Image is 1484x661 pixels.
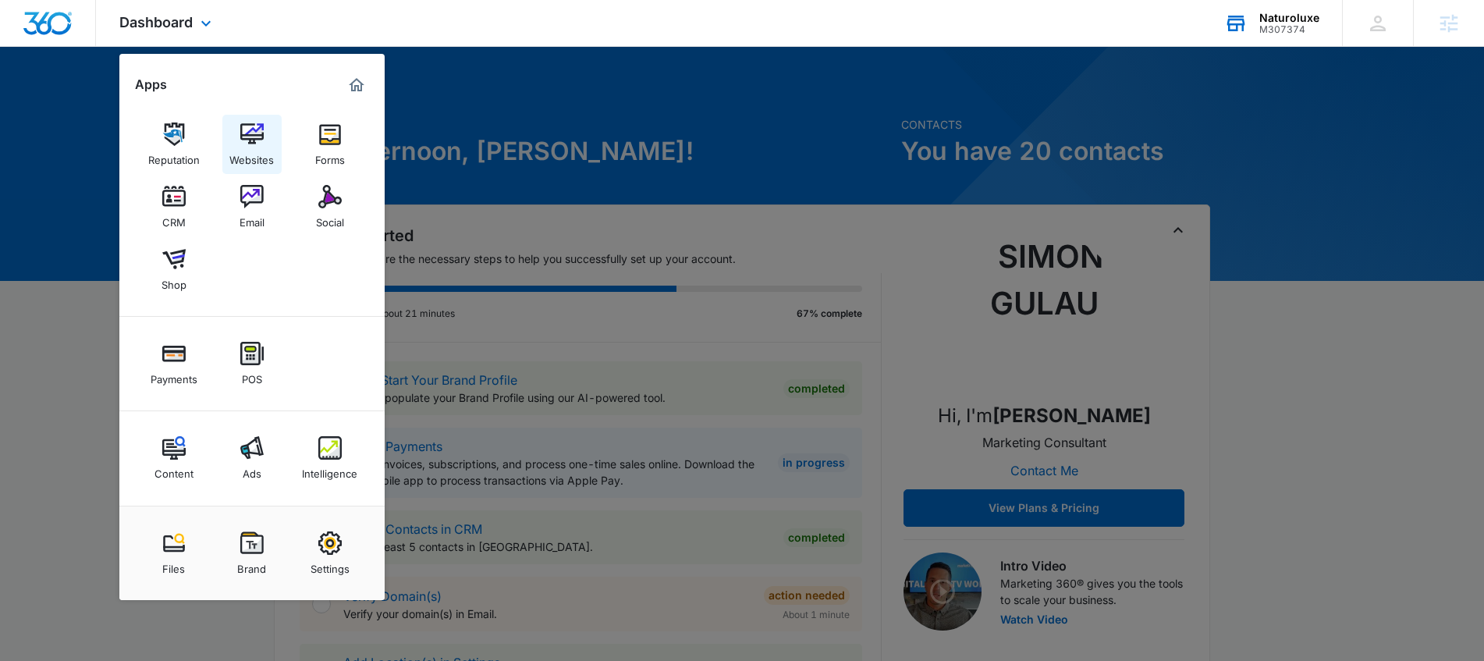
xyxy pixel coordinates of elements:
div: Brand [237,555,266,575]
div: account name [1259,12,1319,24]
div: Social [316,208,344,229]
div: CRM [162,208,186,229]
div: POS [242,365,262,386]
a: Intelligence [300,428,360,488]
div: account id [1259,24,1319,35]
a: Payments [144,334,204,393]
a: Websites [222,115,282,174]
a: Reputation [144,115,204,174]
div: Settings [311,555,350,575]
div: Email [240,208,264,229]
a: Forms [300,115,360,174]
span: Dashboard [119,14,193,30]
a: Ads [222,428,282,488]
a: Files [144,524,204,583]
a: CRM [144,177,204,236]
div: Intelligence [302,460,357,480]
a: Marketing 360® Dashboard [344,73,369,98]
div: Websites [229,146,274,166]
a: Settings [300,524,360,583]
h2: Apps [135,77,167,92]
a: Brand [222,524,282,583]
a: Email [222,177,282,236]
div: Shop [162,271,186,291]
div: Files [162,555,185,575]
div: Payments [151,365,197,386]
a: POS [222,334,282,393]
a: Content [144,428,204,488]
a: Social [300,177,360,236]
a: Shop [144,240,204,299]
div: Ads [243,460,261,480]
div: Reputation [148,146,200,166]
div: Forms [315,146,345,166]
div: Content [154,460,193,480]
